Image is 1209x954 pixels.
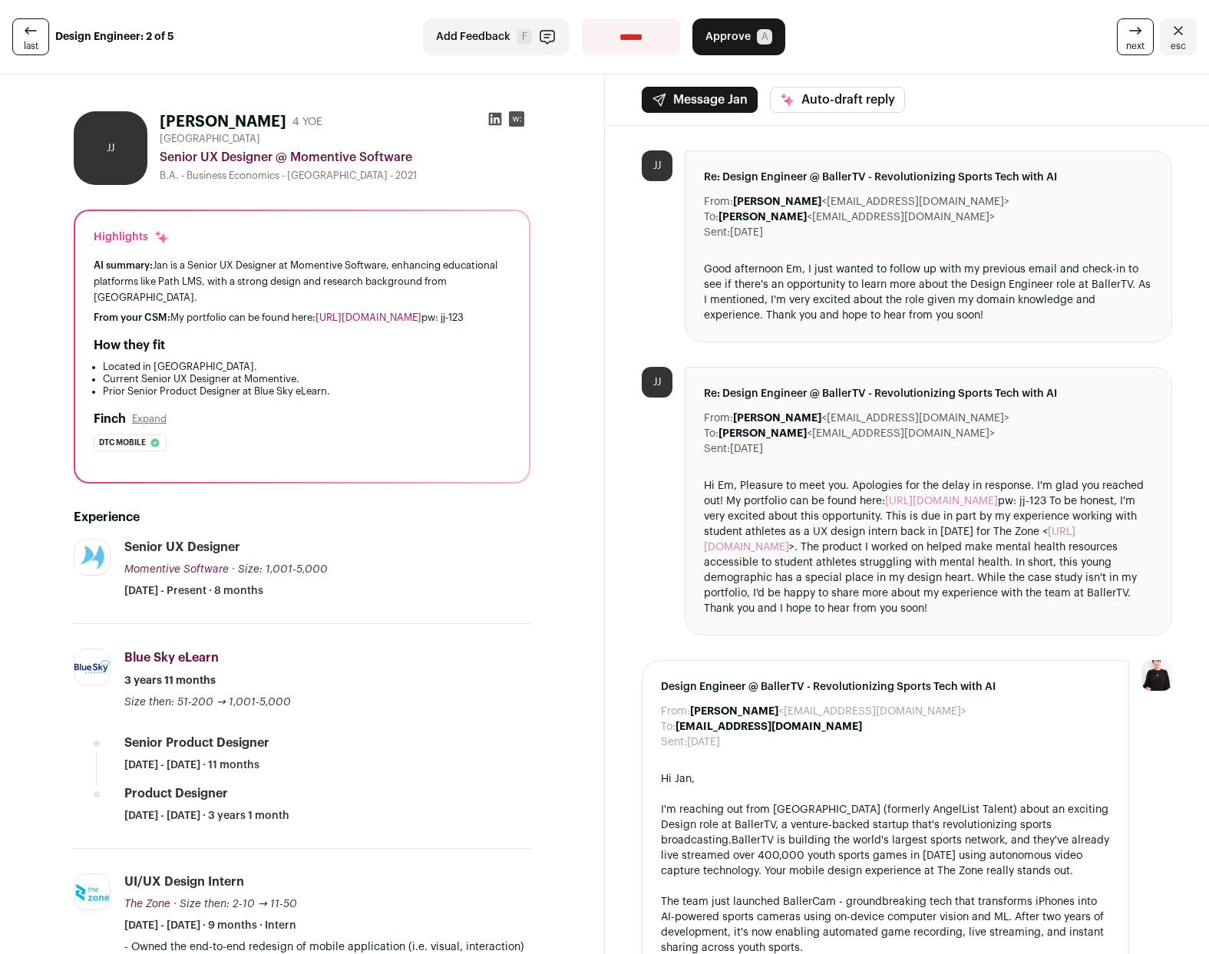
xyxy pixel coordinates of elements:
[704,441,730,457] dt: Sent:
[661,704,690,719] dt: From:
[160,111,286,133] h1: [PERSON_NAME]
[160,148,530,167] div: Senior UX Designer @ Momentive Software
[690,706,778,717] b: [PERSON_NAME]
[232,564,328,575] span: · Size: 1,001-5,000
[733,194,1009,210] dd: <[EMAIL_ADDRESS][DOMAIN_NAME]>
[661,734,687,750] dt: Sent:
[1160,18,1197,55] a: Close
[124,873,244,890] div: UI/UX Design Intern
[704,386,1154,401] span: Re: Design Engineer @ BallerTV - Revolutionizing Sports Tech with AI
[94,312,510,324] div: My portfolio can be found here: pw: jj-123
[292,114,322,130] div: 4 YOE
[704,478,1154,616] div: Hi Em, Pleasure to meet you. Apologies for the delay in response. I'm glad you reached out! My po...
[690,704,966,719] dd: <[EMAIL_ADDRESS][DOMAIN_NAME]>
[124,697,291,708] span: Size then: 51-200 → 1,001-5,000
[132,413,167,425] button: Expand
[704,194,733,210] dt: From:
[74,508,530,527] h2: Experience
[1117,18,1154,55] a: next
[730,225,763,240] dd: [DATE]
[642,87,758,113] button: Message Jan
[757,29,772,45] span: A
[1171,40,1186,52] span: esc
[718,428,807,439] b: [PERSON_NAME]
[704,262,1154,323] div: Good afternoon Em, I just wanted to follow up with my previous email and check-in to see if there...
[704,411,733,426] dt: From:
[704,426,718,441] dt: To:
[160,170,530,182] div: B.A. - Business Economics - [GEOGRAPHIC_DATA] - 2021
[661,719,676,734] dt: To:
[718,426,995,441] dd: <[EMAIL_ADDRESS][DOMAIN_NAME]>
[885,496,998,507] a: [URL][DOMAIN_NAME]
[124,899,170,909] span: The Zone
[642,367,672,398] div: JJ
[124,758,259,773] span: [DATE] - [DATE] · 11 months
[770,87,905,113] button: Auto-draft reply
[423,18,570,55] button: Add Feedback F
[94,336,165,355] h2: How they fit
[124,808,289,824] span: [DATE] - [DATE] · 3 years 1 month
[1141,660,1172,691] img: 9240684-medium_jpg
[94,260,153,270] span: AI summary:
[124,918,296,933] span: [DATE] - [DATE] · 9 months · Intern
[642,150,672,181] div: JJ
[74,883,110,900] img: 713ca442f5ae0881577b4842303ea83b1cb5846674db3596efe62e0c7c5b48a4.png
[99,435,146,451] span: Dtc mobile
[733,411,1009,426] dd: <[EMAIL_ADDRESS][DOMAIN_NAME]>
[173,899,297,909] span: · Size then: 2-10 → 11-50
[661,804,1108,846] span: I'm reaching out from [GEOGRAPHIC_DATA] (formerly AngelList Talent) about an exciting Design role...
[436,29,510,45] span: Add Feedback
[103,373,510,385] li: Current Senior UX Designer at Momentive.
[661,679,1111,695] span: Design Engineer @ BallerTV - Revolutionizing Sports Tech with AI
[692,18,785,55] button: Approve A
[94,410,126,428] h2: Finch
[74,111,147,185] div: JJ
[718,210,995,225] dd: <[EMAIL_ADDRESS][DOMAIN_NAME]>
[676,721,862,732] b: [EMAIL_ADDRESS][DOMAIN_NAME]
[24,40,38,52] span: last
[704,225,730,240] dt: Sent:
[687,734,720,750] dd: [DATE]
[160,133,260,145] span: [GEOGRAPHIC_DATA]
[517,29,532,45] span: F
[704,210,718,225] dt: To:
[704,170,1154,185] span: Re: Design Engineer @ BallerTV - Revolutionizing Sports Tech with AI
[124,564,229,575] span: Momentive Software
[718,212,807,223] b: [PERSON_NAME]
[74,540,110,575] img: 1e76fc6dc18f7d60a6def34578a9d9fb41e310d6316112de01fa87a2f08a6301.jpg
[94,257,510,305] div: Jan is a Senior UX Designer at Momentive Software, enhancing educational platforms like Path LMS,...
[730,441,763,457] dd: [DATE]
[705,29,751,45] span: Approve
[733,413,821,424] b: [PERSON_NAME]
[55,29,174,45] strong: Design Engineer: 2 of 5
[12,18,49,55] a: last
[124,785,228,802] div: Product Designer
[315,312,421,322] a: [URL][DOMAIN_NAME]
[661,771,1111,787] div: Hi Jan,
[124,539,240,556] div: Senior UX Designer
[124,734,269,751] div: Senior Product Designer
[94,312,170,322] span: From your CSM:
[661,802,1111,879] div: BallerTV is building the world's largest sports network, and they've already live streamed over 4...
[94,229,170,245] div: Highlights
[103,385,510,398] li: Prior Senior Product Designer at Blue Sky eLearn.
[1126,40,1145,52] span: next
[103,361,510,373] li: Located in [GEOGRAPHIC_DATA].
[124,673,216,688] span: 3 years 11 months
[124,652,219,664] span: Blue Sky eLearn
[74,649,110,685] img: 3448bd934464d8b9dcf6bc74a4a24104b57fe45ed6dd3160f60a34514a0373d3.jpg
[733,196,821,207] b: [PERSON_NAME]
[124,583,263,599] span: [DATE] - Present · 8 months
